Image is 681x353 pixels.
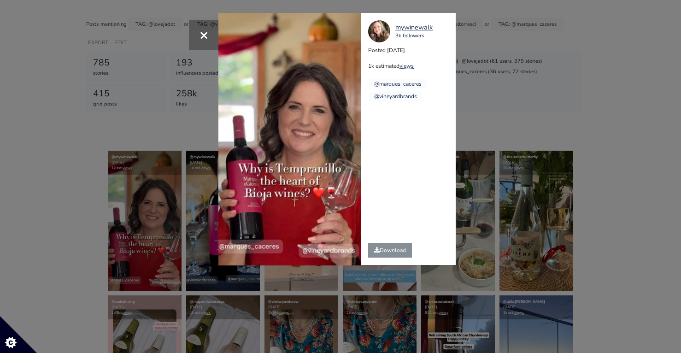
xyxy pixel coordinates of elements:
p: 1k estimated [368,62,455,70]
p: Posted [DATE] [368,46,455,54]
div: 3k followers [395,32,433,40]
span: × [200,25,208,45]
img: 60841219977.jpg [368,20,390,42]
a: mywinewalk [395,23,433,33]
video: Your browser does not support HTML5 video. [218,13,361,265]
button: Close [189,20,218,50]
a: views [399,62,414,70]
a: @vineyardbrands [374,93,417,100]
a: @marques_caceres [374,80,422,88]
a: Download [368,243,412,258]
